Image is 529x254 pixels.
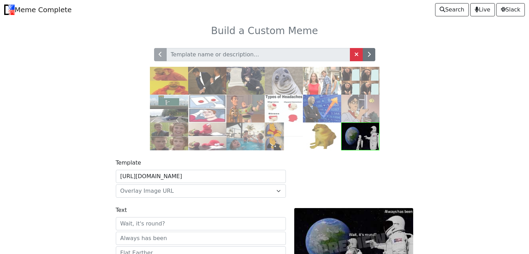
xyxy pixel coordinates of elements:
img: right.jpg [150,122,188,150]
input: Wait, it's round? [116,217,286,230]
img: pooh.jpg [265,122,303,150]
img: slap.jpg [188,67,226,95]
img: pigeon.jpg [341,95,379,122]
img: ams.jpg [265,67,303,95]
img: Meme Complete [4,5,15,15]
img: gru.jpg [341,67,379,95]
span: Overlay Image URL [120,188,174,194]
img: buzz.jpg [226,95,265,122]
span: Search [440,6,464,14]
h3: Build a Custom Meme [39,25,490,37]
span: Live [475,6,490,14]
span: Slack [501,6,520,14]
a: Slack [496,3,525,16]
input: Always has been [116,232,286,245]
label: Text [116,206,127,214]
label: Template [116,159,141,167]
input: Template name or description... [166,48,350,61]
a: Live [470,3,495,16]
span: Overlay Image URL [120,187,273,195]
span: Overlay Image URL [116,184,286,198]
a: Meme Complete [4,3,72,17]
img: astronaut.jpg [341,122,379,150]
img: ds.jpg [188,95,226,122]
img: grave.jpg [226,67,265,95]
a: Search [435,3,469,16]
img: drake.jpg [150,67,188,95]
img: stonks.jpg [303,95,341,122]
img: headaches.jpg [265,95,303,122]
img: pool.jpg [226,122,265,150]
img: db.jpg [303,67,341,95]
img: elmo.jpg [188,122,226,150]
img: exit.jpg [150,95,188,122]
input: Background Image URL [116,170,286,183]
img: cheems.jpg [303,122,341,150]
